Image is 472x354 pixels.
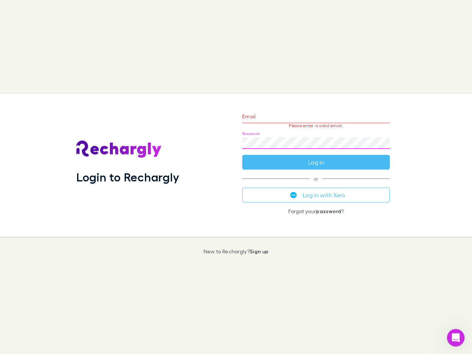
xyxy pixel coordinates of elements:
[76,170,179,184] h1: Login to Rechargly
[290,192,297,198] img: Xero's logo
[76,140,162,158] img: Rechargly's Logo
[316,208,341,214] a: password
[242,131,260,136] label: Password
[242,155,390,170] button: Log in
[242,208,390,214] p: Forgot your ?
[204,249,269,254] p: New to Rechargly?
[242,188,390,202] button: Log in with Xero
[242,123,390,128] p: Please enter a valid email.
[250,248,268,254] a: Sign up
[447,329,465,347] iframe: Intercom live chat
[242,178,390,179] span: or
